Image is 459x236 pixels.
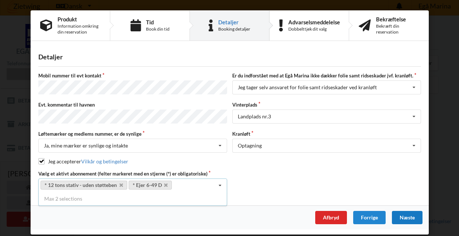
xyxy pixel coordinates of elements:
[315,211,347,224] div: Afbryd
[38,101,227,108] label: Evt. kommentar til havnen
[288,19,340,25] div: Advarselsmeddelelse
[41,181,127,190] a: * 12 tons stativ - uden støtteben
[38,158,128,164] label: Jeg accepterer
[58,23,100,35] div: Information omkring din reservation
[146,26,169,32] div: Book din tid
[38,131,227,137] label: Løftemærker og medlems nummer, er de synlige
[218,26,250,32] div: Booking detaljer
[218,19,250,25] div: Detaljer
[58,16,100,22] div: Produkt
[232,131,421,137] label: Kranløft
[44,143,128,148] div: Ja, mine mærker er synlige og intakte
[232,101,421,108] label: Vinterplads
[376,16,419,22] div: Bekræftelse
[38,72,227,79] label: Mobil nummer til evt kontakt
[128,181,172,190] a: * Ejer 6-49 D
[353,211,385,224] div: Forrige
[38,170,227,177] label: Vælg et aktivt abonnement (felter markeret med en stjerne (*) er obligatoriske)
[238,85,377,90] div: Jeg tager selv ansvaret for folie samt ridseskader ved kranløft
[288,26,340,32] div: Dobbelttjek dit valg
[232,72,421,79] label: Er du indforstået med at Egå Marina ikke dækker folie samt ridseskader jvf. kranløft.
[38,192,227,205] div: Max 2 selections
[392,211,422,224] div: Næste
[376,23,419,35] div: Bekræft din reservation
[81,158,128,164] a: Vilkår og betingelser
[238,114,271,119] div: Landplads nr.3
[146,19,169,25] div: Tid
[238,143,262,148] div: Optagning
[38,53,421,61] div: Detaljer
